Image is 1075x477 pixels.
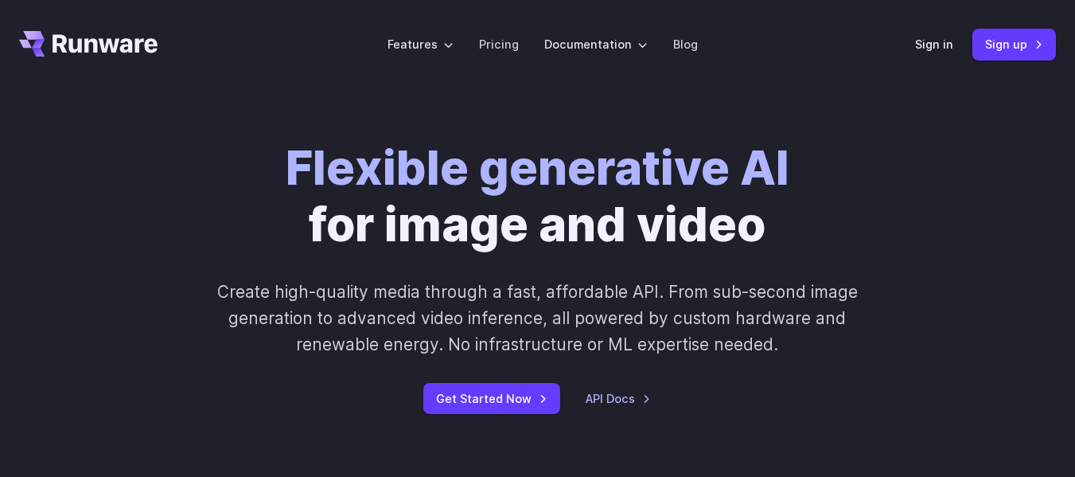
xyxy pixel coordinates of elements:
a: Sign in [915,35,953,53]
a: Go to / [19,31,158,57]
a: Blog [673,35,698,53]
h1: for image and video [286,140,789,253]
strong: Flexible generative AI [286,139,789,196]
a: API Docs [586,389,651,408]
label: Documentation [544,35,648,53]
a: Sign up [972,29,1056,60]
p: Create high-quality media through a fast, affordable API. From sub-second image generation to adv... [206,279,870,358]
a: Get Started Now [423,383,560,414]
label: Features [388,35,454,53]
a: Pricing [479,35,519,53]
